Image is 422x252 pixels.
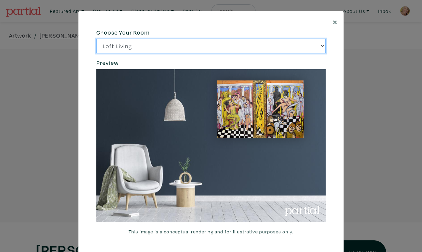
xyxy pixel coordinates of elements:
h6: Preview [96,59,326,66]
h6: Choose Your Room [96,29,326,36]
img: phpThumb.php [217,80,304,138]
img: phpThumb.php [96,69,326,222]
button: Close [327,11,344,32]
span: × [333,16,338,27]
small: This image is a conceptual rendering and for illustrative purposes only. [96,228,326,235]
